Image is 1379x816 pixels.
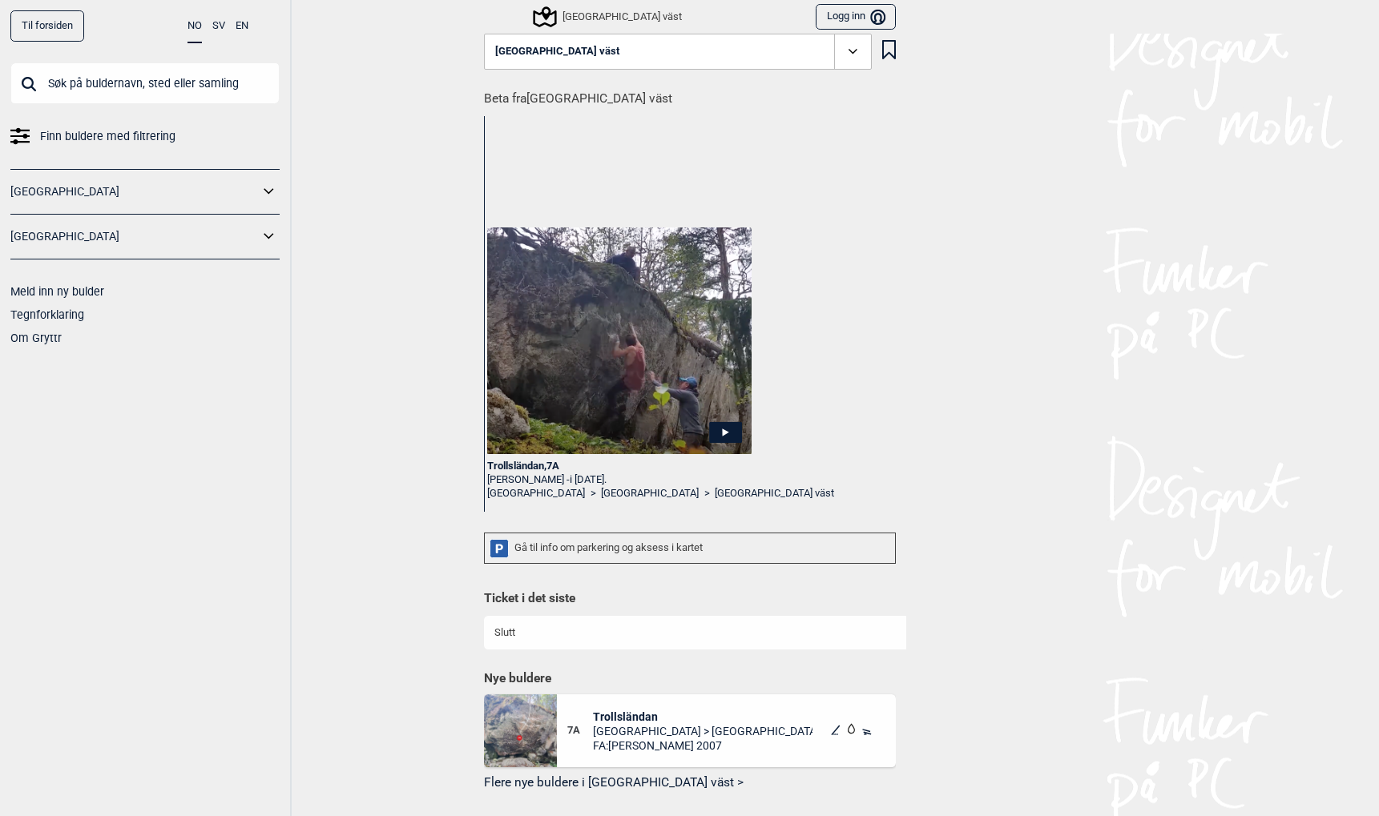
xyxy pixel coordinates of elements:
div: [PERSON_NAME] - [487,473,751,487]
div: Gå til info om parkering og aksess i kartet [484,533,896,564]
a: Til forsiden [10,10,84,42]
a: Finn buldere med filtrering [10,125,280,148]
a: [GEOGRAPHIC_DATA] [10,225,259,248]
a: Meld inn ny bulder [10,285,104,298]
span: > [704,487,710,500]
h1: Beta fra [GEOGRAPHIC_DATA] väst [484,80,906,108]
div: Trollsländan , 7A [487,460,751,473]
button: NO [187,10,202,43]
a: Tegnforklaring [10,308,84,321]
div: [GEOGRAPHIC_DATA] väst [535,7,682,26]
span: > [591,487,596,500]
span: [GEOGRAPHIC_DATA] > [GEOGRAPHIC_DATA] [593,724,812,738]
div: Trollslandan7ATrollsländan[GEOGRAPHIC_DATA] > [GEOGRAPHIC_DATA]FA:[PERSON_NAME] 2007 [484,694,896,767]
img: Trollslandan [484,694,557,767]
h1: Ticket i det siste [484,590,896,608]
h1: Nye buldere [484,670,896,686]
button: SV [212,10,225,42]
img: Johan pa Trollslandan [487,227,751,455]
a: [GEOGRAPHIC_DATA] [10,180,259,203]
span: 7A [567,724,594,738]
span: FA: [PERSON_NAME] 2007 [593,738,812,753]
a: [GEOGRAPHIC_DATA] [487,487,585,500]
a: [GEOGRAPHIC_DATA] väst [715,487,834,500]
span: i [DATE]. [570,473,607,485]
div: Slutt [494,626,619,640]
span: Trollsländan [593,709,812,724]
button: [GEOGRAPHIC_DATA] väst [484,34,872,70]
a: [GEOGRAPHIC_DATA] [601,487,699,500]
span: Finn buldere med filtrering [40,125,175,148]
a: Om Gryttr [10,332,62,344]
button: Logg inn [816,4,895,30]
button: EN [236,10,248,42]
input: Søk på buldernavn, sted eller samling [10,62,280,104]
button: Flere nye buldere i [GEOGRAPHIC_DATA] väst > [484,770,896,795]
span: [GEOGRAPHIC_DATA] väst [495,46,619,58]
